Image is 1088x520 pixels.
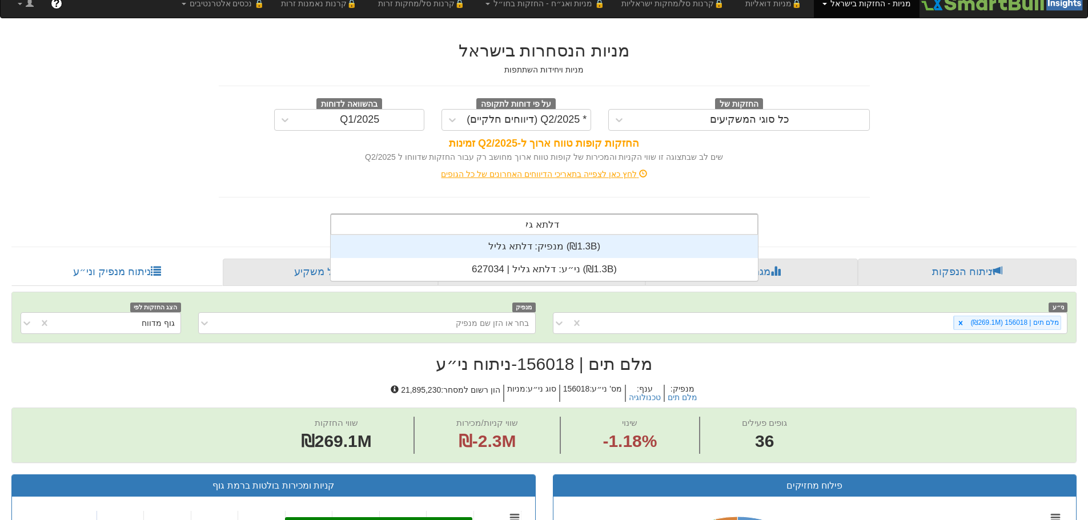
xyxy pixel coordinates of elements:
[21,481,527,491] h3: קניות ומכירות בולטות ברמת גוף
[512,303,536,312] span: מנפיק
[210,168,878,180] div: לחץ כאן לצפייה בתאריכי הדיווחים האחרונים של כל הגופים
[331,258,758,281] div: ני״ע: ‏דלתא גליל | 627034 ‎(₪1.3B)‎
[142,317,175,329] div: גוף מדווח
[742,429,787,454] span: 36
[467,114,587,126] div: * Q2/2025 (דיווחים חלקיים)
[331,235,758,258] div: מנפיק: ‏דלתא גליל ‎(₪1.3B)‎
[559,385,625,402] h5: מס' ני״ע : 156018
[562,481,1068,491] h3: פילוח מחזיקים
[622,418,637,428] span: שינוי
[301,432,372,450] span: ₪269.1M
[219,41,870,60] h2: מניות הנסחרות בישראל
[219,136,870,151] div: החזקות קופות טווח ארוך ל-Q2/2025 זמינות
[456,317,529,329] div: בחר או הזן שם מנפיק
[629,393,661,402] button: טכנולוגיה
[742,418,787,428] span: גופים פעילים
[316,98,382,111] span: בהשוואה לדוחות
[11,259,223,286] a: ניתוח מנפיק וני״ע
[315,418,358,428] span: שווי החזקות
[967,316,1061,329] div: מלם תים | 156018 (₪269.1M)
[603,429,657,454] span: -1.18%
[503,385,559,402] h5: סוג ני״ע : מניות
[456,418,517,428] span: שווי קניות/מכירות
[459,432,516,450] span: ₪-2.3M
[219,66,870,74] h5: מניות ויחידות השתתפות
[130,303,180,312] span: הצג החזקות לפי
[668,393,697,402] button: מלם תים
[625,385,664,402] h5: ענף :
[331,235,758,281] div: grid
[219,151,870,163] div: שים לב שבתצוגה זו שווי הקניות והמכירות של קופות טווח ארוך מחושב רק עבור החזקות שדווחו ל Q2/2025
[476,98,556,111] span: על פי דוחות לתקופה
[1049,303,1067,312] span: ני״ע
[710,114,789,126] div: כל סוגי המשקיעים
[715,98,763,111] span: החזקות של
[388,385,503,402] h5: הון רשום למסחר : 21,895,230
[340,114,379,126] div: Q1/2025
[223,259,437,286] a: פרופיל משקיע
[11,354,1077,373] h2: מלם תים | 156018 - ניתוח ני״ע
[664,385,700,402] h5: מנפיק :
[858,259,1077,286] a: ניתוח הנפקות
